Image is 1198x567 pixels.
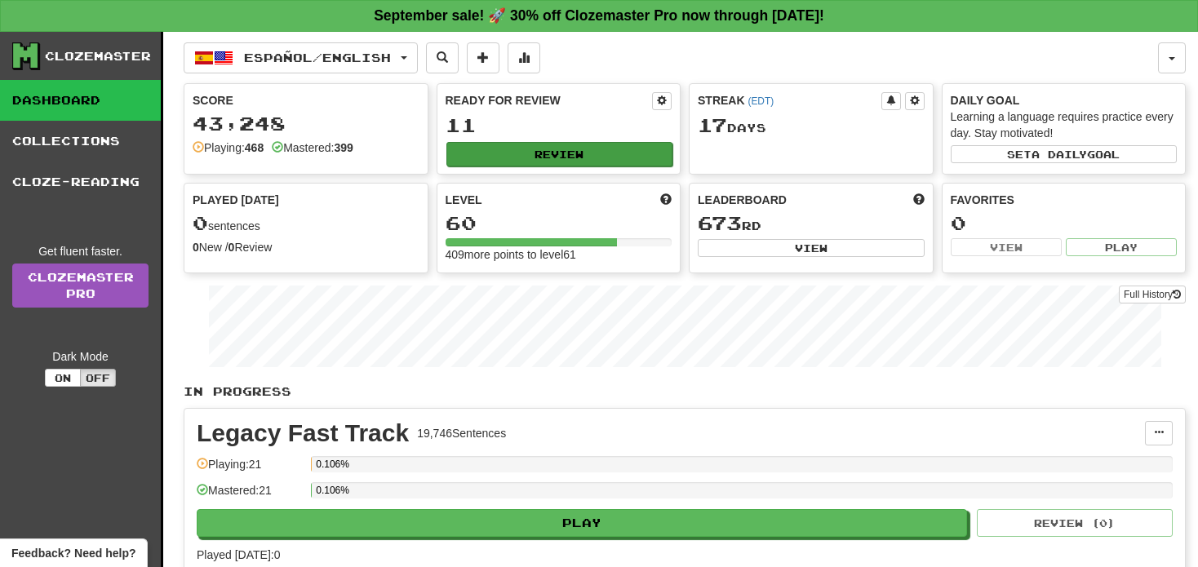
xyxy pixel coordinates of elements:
[197,509,967,537] button: Play
[446,92,653,109] div: Ready for Review
[45,48,151,64] div: Clozemaster
[197,482,303,509] div: Mastered: 21
[698,113,727,136] span: 17
[45,369,81,387] button: On
[446,115,672,135] div: 11
[193,113,419,134] div: 43,248
[1066,238,1177,256] button: Play
[951,238,1062,256] button: View
[193,140,264,156] div: Playing:
[1119,286,1186,303] button: Full History
[334,141,353,154] strong: 399
[951,192,1178,208] div: Favorites
[446,213,672,233] div: 60
[467,42,499,73] button: Add sentence to collection
[184,42,418,73] button: Español/English
[193,192,279,208] span: Played [DATE]
[508,42,540,73] button: More stats
[193,241,199,254] strong: 0
[426,42,459,73] button: Search sentences
[1032,148,1087,160] span: a daily
[698,192,787,208] span: Leaderboard
[272,140,353,156] div: Mastered:
[12,264,149,308] a: ClozemasterPro
[951,92,1178,109] div: Daily Goal
[951,213,1178,233] div: 0
[698,211,742,234] span: 673
[245,141,264,154] strong: 468
[12,243,149,259] div: Get fluent faster.
[698,92,881,109] div: Streak
[12,348,149,365] div: Dark Mode
[374,7,824,24] strong: September sale! 🚀 30% off Clozemaster Pro now through [DATE]!
[951,145,1178,163] button: Seta dailygoal
[197,456,303,483] div: Playing: 21
[951,109,1178,141] div: Learning a language requires practice every day. Stay motivated!
[197,421,409,445] div: Legacy Fast Track
[11,545,135,561] span: Open feedback widget
[244,51,391,64] span: Español / English
[417,425,506,441] div: 19,746 Sentences
[80,369,116,387] button: Off
[446,246,672,263] div: 409 more points to level 61
[698,239,925,257] button: View
[193,92,419,109] div: Score
[913,192,925,208] span: This week in points, UTC
[446,192,482,208] span: Level
[184,383,1186,400] p: In Progress
[698,213,925,234] div: rd
[446,142,673,166] button: Review
[193,239,419,255] div: New / Review
[197,548,280,561] span: Played [DATE]: 0
[977,509,1173,537] button: Review (0)
[193,213,419,234] div: sentences
[698,115,925,136] div: Day s
[229,241,235,254] strong: 0
[660,192,672,208] span: Score more points to level up
[748,95,774,107] a: (EDT)
[193,211,208,234] span: 0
